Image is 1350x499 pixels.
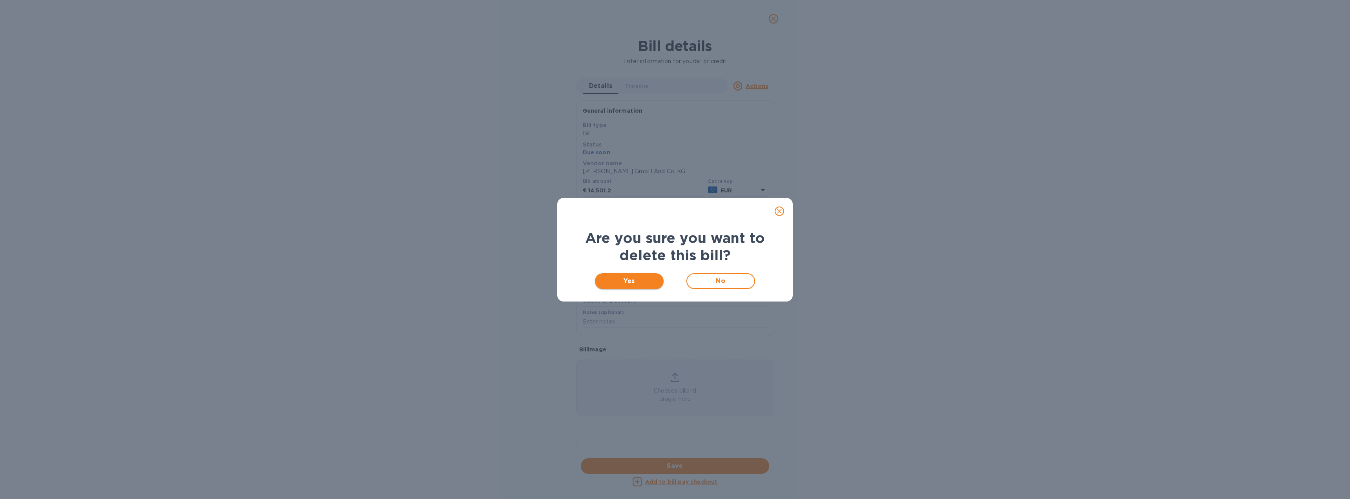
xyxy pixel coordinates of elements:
[770,202,789,221] button: close
[693,276,748,286] span: No
[595,273,664,289] button: Yes
[686,273,755,289] button: No
[585,229,765,264] b: Are you sure you want to delete this bill?
[601,276,657,286] span: Yes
